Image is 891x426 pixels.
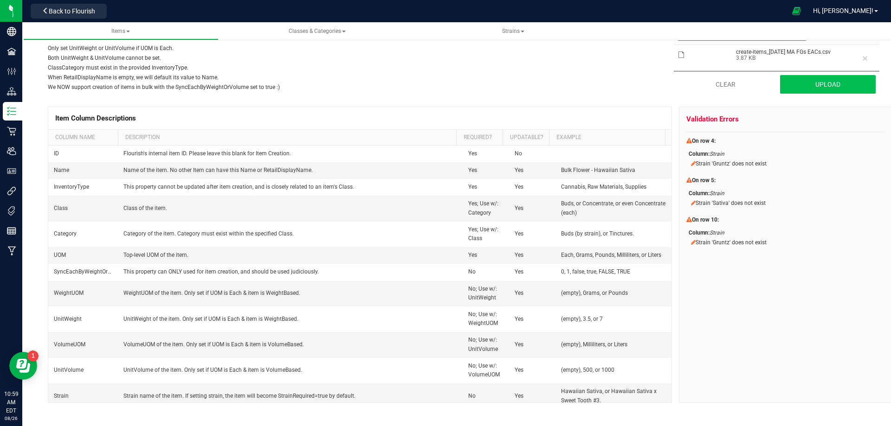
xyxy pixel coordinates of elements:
td: Hawaiian Sativa, or Hawaiian Sativa x Sweet Tooth #3. [555,383,671,409]
td: Yes [509,222,555,247]
iframe: Resource center unread badge [27,350,39,362]
td: Each, Grams, Pounds, Milliliters, or Liters [555,247,671,264]
th: Description [118,130,456,146]
td: InventoryType [48,179,118,196]
td: Yes; Use w/: Class [463,222,509,247]
td: UnitWeight [48,306,118,332]
p: 10:59 AM EDT [4,390,18,415]
button: Back to Flourish [31,4,107,19]
td: (empty), Grams, or Pounds [555,281,671,306]
td: Category of the item. Category must exist within the specified Class. [118,222,463,247]
td: Buds (by strain), or Tinctures. [555,222,671,247]
td: No; Use w/: WeightUOM [463,306,509,332]
inline-svg: Inventory [7,107,16,116]
span: On row 10: [692,216,719,223]
th: Required? [456,130,503,146]
span: Open Ecommerce Menu [786,2,807,20]
td: Class of the item. [118,196,463,221]
td: Cannabis, Raw Materials, Supplies [555,179,671,196]
inline-svg: User Roles [7,166,16,176]
span: Strains [502,28,524,34]
th: Example [549,130,665,146]
td: Yes [509,281,555,306]
td: Yes [509,162,555,179]
td: Name of the item. No other Item can have this Name or RetailDisplayName. [118,162,463,179]
button: Remove [857,51,873,67]
th: Column Name [48,130,118,146]
span: 3.87 KB [736,55,831,61]
td: Yes; Use w/: Category [463,196,509,221]
td: No [463,383,509,409]
td: UOM [48,247,118,264]
button: Upload [780,75,876,94]
span: create-items_2025-08-26 MA FGs EACs.csv [736,49,831,55]
iframe: Resource center [9,352,37,380]
inline-svg: Company [7,27,16,36]
inline-svg: Manufacturing [7,246,16,255]
td: No; Use w/: VolumeUOM [463,358,509,383]
td: Yes [463,146,509,162]
td: Yes [509,332,555,357]
inline-svg: Users [7,146,16,156]
td: Yes [463,179,509,196]
span: On row 4: [692,138,716,144]
strong: Column: [689,151,710,157]
td: SyncEachByWeightOrVolumeUom [48,264,118,280]
td: Yes [509,196,555,221]
td: Yes [463,162,509,179]
td: (empty), 3.5, or 7 [555,306,671,332]
strong: Column: [689,229,710,236]
td: UnitVolume of the item. Only set if UOM is Each & item is VolumeBased. [118,358,463,383]
span: Both UnitWeight & UnitVolume cannot be set. [48,55,161,61]
inline-svg: Distribution [7,87,16,96]
span: Back to Flourish [49,7,95,15]
span: Classes & Categories [289,28,346,34]
div: Validation Errors [686,114,884,125]
td: No; Use w/: UnitWeight [463,281,509,306]
td: Top-level UOM of the item. [118,247,463,264]
button: Clear [678,75,774,94]
td: Class [48,196,118,221]
em: Strain [710,190,724,197]
span: ClassCategory must exist in the provided InventoryType. [48,64,188,71]
td: No; Use w/: UnitVolume [463,332,509,357]
td: No [509,146,555,162]
inline-svg: Integrations [7,186,16,196]
strong: Column: [689,190,710,197]
td: 0, 1, false, true, FALSE, TRUE [555,264,671,280]
p: 08/26 [4,415,18,422]
span: Strain 'Gruntz' does not exist [696,160,767,167]
span: We NOW support creation of items in bulk with the SyncEachByWeightOrVolume set to true :) [48,84,280,90]
span: When RetailDisplayName is empty, we will default its value to Name. [48,74,219,81]
td: Yes [509,306,555,332]
span: Strain 'Sativa' does not exist [696,200,766,206]
span: Items [111,28,130,34]
em: Strain [710,229,724,236]
td: No [463,264,509,280]
inline-svg: Tags [7,206,16,216]
span: Item Column Descriptions [55,114,136,122]
td: UnitVolume [48,358,118,383]
inline-svg: Retail [7,127,16,136]
td: Yes [509,264,555,280]
td: UnitWeight of the item. Only set if UOM is Each & item is WeightBased. [118,306,463,332]
span: Hi, [PERSON_NAME]! [813,7,873,14]
td: Strain [48,383,118,409]
td: This property can ONLY used for item creation, and should be used judiciously. [118,264,463,280]
td: Yes [509,383,555,409]
td: This property cannot be updated after item creation, and is closely related to an item's Class. [118,179,463,196]
td: VolumeUOM [48,332,118,357]
em: Strain [710,151,724,157]
span: On row 5: [692,177,716,184]
th: Updatable? [503,130,549,146]
td: Yes [509,247,555,264]
td: Buds, or Concentrate, or even Concentrate (each) [555,196,671,221]
inline-svg: Reports [7,226,16,235]
td: WeightUOM [48,281,118,306]
td: ID [48,146,118,162]
td: Name [48,162,118,179]
span: Strain 'Gruntz' does not exist [696,239,767,246]
span: Only set UnitWeight or UnitVolume if UOM is Each. [48,45,174,51]
td: Yes [509,179,555,196]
